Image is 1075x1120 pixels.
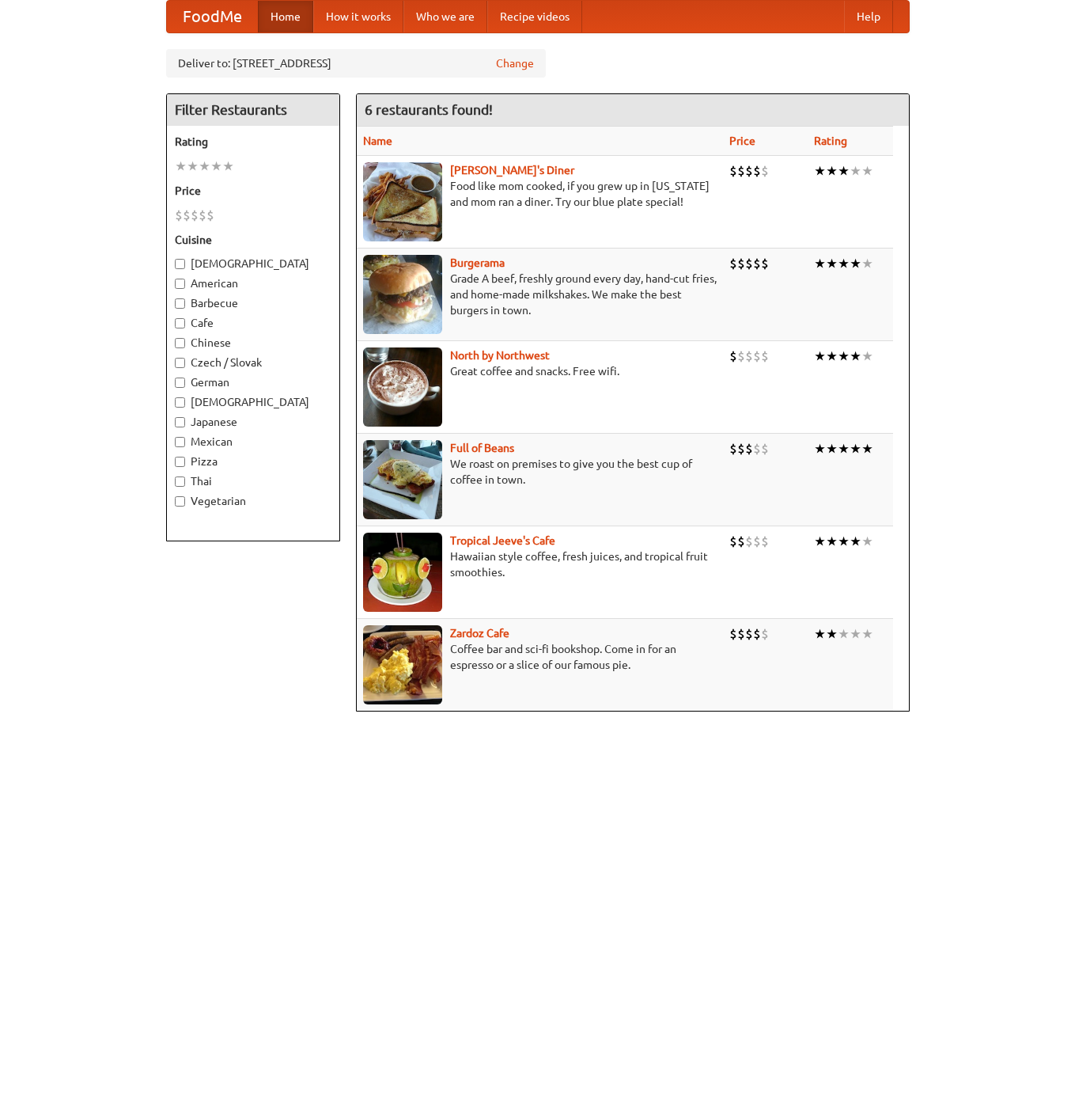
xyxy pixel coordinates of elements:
[826,533,838,550] li: ★
[175,207,183,224] li: $
[753,440,761,457] li: $
[729,162,737,180] li: $
[175,335,331,351] label: Chinese
[838,625,850,643] li: ★
[187,158,199,175] li: ★
[175,279,185,289] input: American
[814,533,826,550] li: ★
[199,158,210,175] li: ★
[729,135,755,147] a: Price
[175,374,331,390] label: German
[761,255,769,272] li: $
[861,255,873,272] li: ★
[363,255,442,334] img: burgerama.jpg
[761,162,769,180] li: $
[844,1,893,32] a: Help
[363,363,717,379] p: Great coffee and snacks. Free wifi.
[838,347,850,365] li: ★
[191,207,199,224] li: $
[450,349,550,362] a: North by Northwest
[861,440,873,457] li: ★
[487,1,582,32] a: Recipe videos
[175,158,187,175] li: ★
[175,476,185,487] input: Thai
[450,442,514,454] a: Full of Beans
[175,318,185,328] input: Cafe
[450,627,509,640] a: Zardoz Cafe
[753,162,761,180] li: $
[826,625,838,643] li: ★
[737,347,745,365] li: $
[175,457,185,467] input: Pizza
[175,355,331,370] label: Czech / Slovak
[183,207,191,224] li: $
[175,394,331,410] label: [DEMOGRAPHIC_DATA]
[167,1,258,32] a: FoodMe
[199,207,206,224] li: $
[210,158,222,175] li: ★
[729,347,737,365] li: $
[175,397,185,408] input: [DEMOGRAPHIC_DATA]
[175,134,331,150] h5: Rating
[814,135,847,147] a: Rating
[450,256,505,269] a: Burgerama
[861,625,873,643] li: ★
[826,347,838,365] li: ★
[737,255,745,272] li: $
[861,162,873,180] li: ★
[175,315,331,331] label: Cafe
[761,440,769,457] li: $
[167,94,339,126] h4: Filter Restaurants
[838,533,850,550] li: ★
[222,158,234,175] li: ★
[175,496,185,507] input: Vegetarian
[753,533,761,550] li: $
[175,183,331,199] h5: Price
[175,259,185,269] input: [DEMOGRAPHIC_DATA]
[745,162,753,180] li: $
[175,256,331,271] label: [DEMOGRAPHIC_DATA]
[363,549,717,580] p: Hawaiian style coffee, fresh juices, and tropical fruit smoothies.
[175,417,185,427] input: Japanese
[861,347,873,365] li: ★
[365,102,493,117] ng-pluralize: 6 restaurants found!
[838,162,850,180] li: ★
[363,178,717,210] p: Food like mom cooked, if you grew up in [US_STATE] and mom ran a diner. Try our blue plate special!
[861,533,873,550] li: ★
[826,162,838,180] li: ★
[175,437,185,447] input: Mexican
[850,255,861,272] li: ★
[175,473,331,489] label: Thai
[729,255,737,272] li: $
[363,347,442,427] img: north.jpg
[753,255,761,272] li: $
[850,347,861,365] li: ★
[166,49,546,78] div: Deliver to: [STREET_ADDRESS]
[850,440,861,457] li: ★
[363,271,717,318] p: Grade A beef, freshly ground every day, hand-cut fries, and home-made milkshakes. We make the bes...
[745,625,753,643] li: $
[175,275,331,291] label: American
[363,625,442,704] img: zardoz.jpg
[850,533,861,550] li: ★
[363,641,717,673] p: Coffee bar and sci-fi bookshop. Come in for an espresso or a slice of our famous pie.
[450,534,555,547] b: Tropical Jeeve's Cafe
[363,135,392,147] a: Name
[745,533,753,550] li: $
[175,378,185,388] input: German
[753,347,761,365] li: $
[753,625,761,643] li: $
[450,164,574,177] a: [PERSON_NAME]'s Diner
[761,347,769,365] li: $
[363,440,442,519] img: beans.jpg
[761,533,769,550] li: $
[737,533,745,550] li: $
[814,347,826,365] li: ★
[814,255,826,272] li: ★
[761,625,769,643] li: $
[363,533,442,612] img: jeeves.jpg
